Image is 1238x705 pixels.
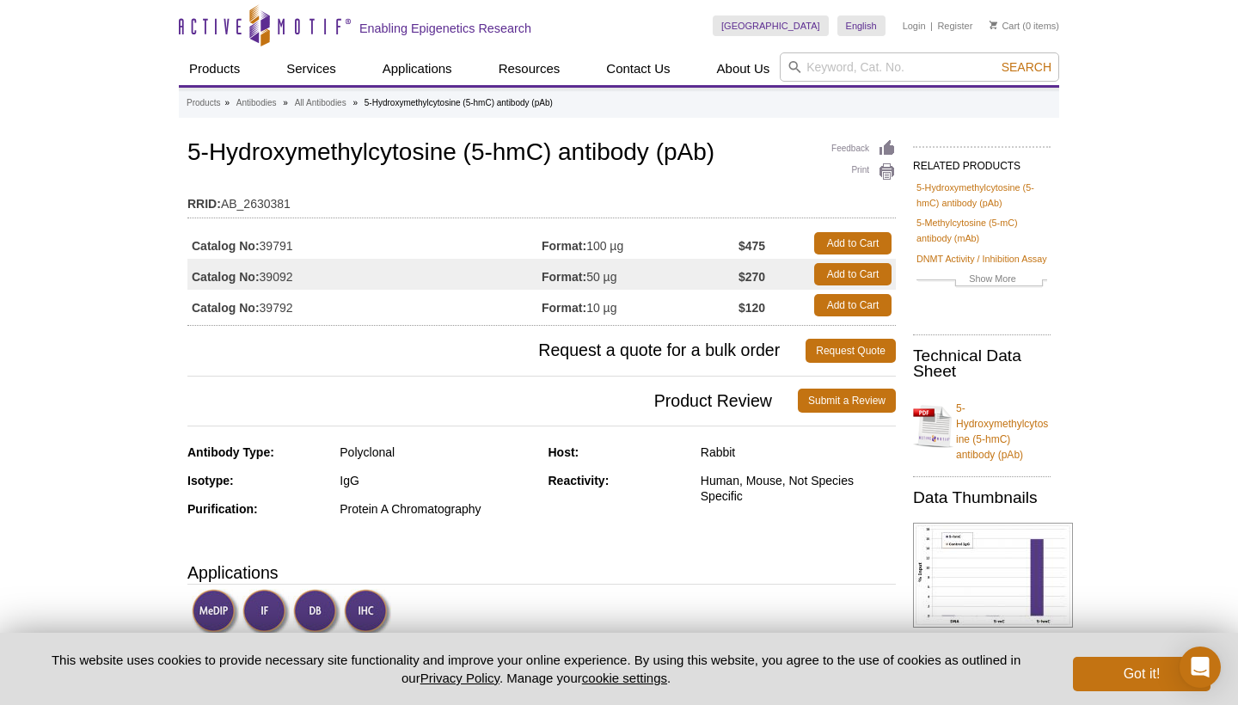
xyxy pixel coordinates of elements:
a: Applications [372,52,463,85]
h2: RELATED PRODUCTS [913,146,1051,177]
strong: RRID: [187,196,221,211]
a: About Us [707,52,781,85]
a: Products [179,52,250,85]
h2: Technical Data Sheet [913,348,1051,379]
td: 50 µg [542,259,739,290]
img: Immunohistochemistry Validated [344,589,391,636]
a: All Antibodies [295,95,346,111]
strong: Catalog No: [192,300,260,316]
a: 5-Methylcytosine (5-mC) antibody (mAb) [916,215,1047,246]
strong: Format: [542,269,586,285]
td: 10 µg [542,290,739,321]
a: Print [831,162,896,181]
a: Cart [990,20,1020,32]
li: 5-Hydroxymethylcytosine (5-hmC) antibody (pAb) [365,98,553,107]
a: Login [903,20,926,32]
a: Show More [916,271,1047,291]
strong: Purification: [187,502,258,516]
h3: Applications [187,560,896,585]
strong: Format: [542,238,586,254]
li: » [352,98,358,107]
a: Products [187,95,220,111]
a: Antibodies [236,95,277,111]
td: 100 µg [542,228,739,259]
a: Request Quote [806,339,896,363]
strong: Host: [549,445,579,459]
a: Add to Cart [814,263,892,285]
span: Request a quote for a bulk order [187,339,806,363]
button: Search [996,59,1057,75]
div: Rabbit [701,444,896,460]
strong: $120 [739,300,765,316]
strong: Catalog No: [192,269,260,285]
li: » [224,98,230,107]
td: 39791 [187,228,542,259]
li: » [283,98,288,107]
img: Your Cart [990,21,997,29]
div: Open Intercom Messenger [1180,647,1221,688]
a: Contact Us [596,52,680,85]
h2: Enabling Epigenetics Research [359,21,531,36]
a: [GEOGRAPHIC_DATA] [713,15,829,36]
input: Keyword, Cat. No. [780,52,1059,82]
button: Got it! [1073,657,1210,691]
div: Human, Mouse, Not Species Specific [701,473,896,504]
a: Submit a Review [798,389,896,413]
span: Product Review [187,389,798,413]
div: IgG [340,473,535,488]
img: 5-Hydroxymethylcytosine (5-hmC) antibody (pAb) tested by MeDIP analysis. [913,523,1073,628]
div: Protein A Chromatography [340,501,535,517]
strong: Reactivity: [549,474,610,487]
span: Search [1002,60,1051,74]
a: Feedback [831,139,896,158]
strong: $475 [739,238,765,254]
div: Polyclonal [340,444,535,460]
img: Methyl-DNA Immunoprecipitation Validated [192,589,239,636]
h2: Data Thumbnails [913,490,1051,506]
a: 5-Hydroxymethylcytosine (5-hmC) antibody (pAb) [913,390,1051,463]
a: Services [276,52,346,85]
strong: Format: [542,300,586,316]
a: 5-Hydroxymethylcytosine (5-hmC) antibody (pAb) [916,180,1047,211]
a: English [837,15,886,36]
img: Dot Blot Validated [293,589,340,636]
li: (0 items) [990,15,1059,36]
h1: 5-Hydroxymethylcytosine (5-hmC) antibody (pAb) [187,139,896,169]
strong: Isotype: [187,474,234,487]
td: 39792 [187,290,542,321]
li: | [930,15,933,36]
strong: Catalog No: [192,238,260,254]
a: Privacy Policy [420,671,499,685]
a: DNMT Activity / Inhibition Assay [916,251,1047,267]
a: Add to Cart [814,232,892,254]
a: Resources [488,52,571,85]
a: Add to Cart [814,294,892,316]
p: This website uses cookies to provide necessary site functionality and improve your online experie... [28,651,1045,687]
td: 39092 [187,259,542,290]
img: Immunofluorescence Validated [242,589,290,636]
button: cookie settings [582,671,667,685]
a: Register [937,20,972,32]
td: AB_2630381 [187,186,896,213]
strong: Antibody Type: [187,445,274,459]
strong: $270 [739,269,765,285]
